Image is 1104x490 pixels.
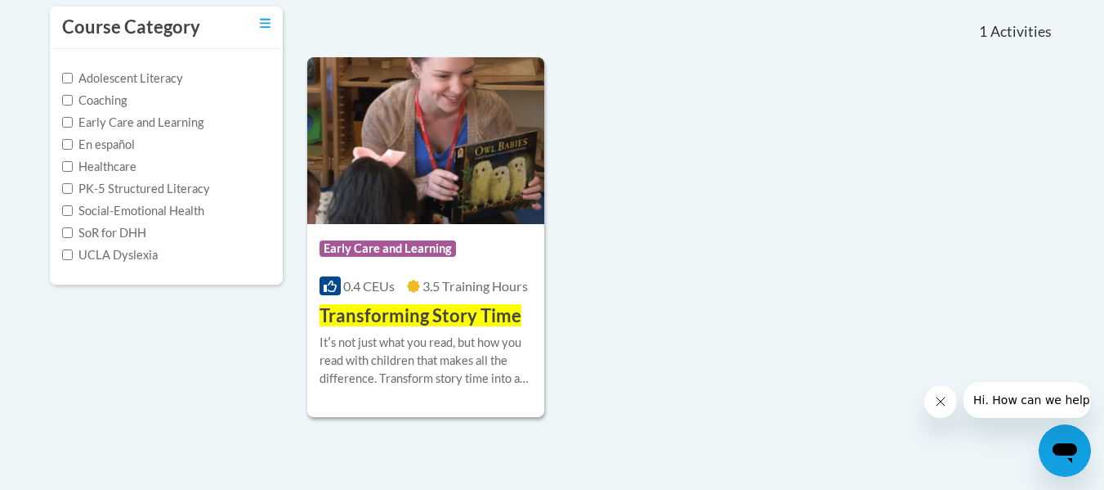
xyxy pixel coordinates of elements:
[924,385,957,418] iframe: Close message
[62,224,146,242] label: SoR for DHH
[990,23,1052,41] span: Activities
[62,161,73,172] input: Checkbox for Options
[1039,425,1091,477] iframe: Button to launch messaging window
[62,95,73,106] input: Checkbox for Options
[320,241,456,257] span: Early Care and Learning
[320,334,533,388] div: Itʹs not just what you read, but how you read with children that makes all the difference. Transf...
[62,227,73,238] input: Checkbox for Options
[422,278,528,294] span: 3.5 Training Hours
[62,15,200,40] h3: Course Category
[10,11,132,25] span: Hi. How can we help?
[307,57,545,224] img: Course Logo
[62,117,73,128] input: Checkbox for Options
[979,23,987,41] span: 1
[62,92,127,110] label: Coaching
[320,304,521,326] span: Transforming Story Time
[62,183,73,194] input: Checkbox for Options
[963,382,1091,418] iframe: Message from company
[62,114,203,132] label: Early Care and Learning
[62,136,135,154] label: En español
[62,202,204,220] label: Social-Emotional Health
[62,246,158,264] label: UCLA Dyslexia
[62,70,183,88] label: Adolescent Literacy
[260,15,270,33] a: Toggle collapse
[62,205,73,216] input: Checkbox for Options
[62,139,73,150] input: Checkbox for Options
[62,158,136,176] label: Healthcare
[62,180,210,198] label: PK-5 Structured Literacy
[62,249,73,260] input: Checkbox for Options
[62,73,73,83] input: Checkbox for Options
[307,57,545,417] a: Course LogoEarly Care and Learning0.4 CEUs3.5 Training Hours Transforming Story TimeItʹs not just...
[343,278,395,294] span: 0.4 CEUs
